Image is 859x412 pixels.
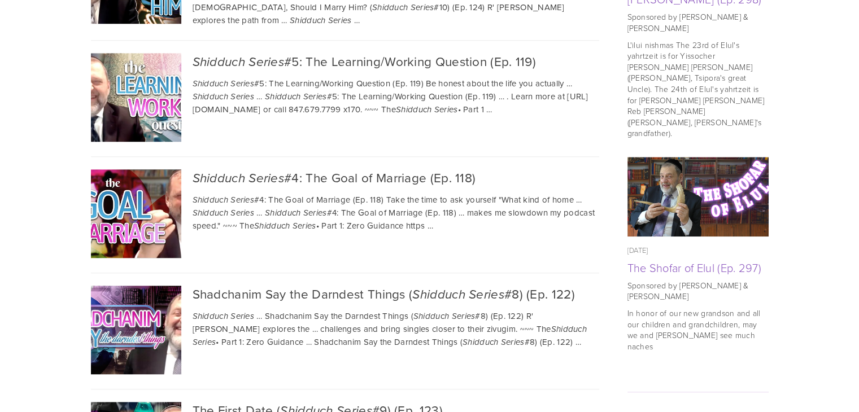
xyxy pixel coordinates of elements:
[627,280,769,302] p: Sponsored by [PERSON_NAME] & [PERSON_NAME]
[354,14,360,26] span: …
[193,312,228,322] em: Shidduch
[91,40,599,156] div: Shidduch Series#5: The Learning/Working Question (Ep. 119) Shidduch Series#5: The Learning/Workin...
[627,157,769,236] img: The Shofar of Elul (Ep. 297)
[193,323,587,348] span: challenges and bring singles closer to their zivugim. ~~~ The • Part 1: Zero Guidance
[193,55,245,70] em: Shidduch
[193,92,228,102] em: Shidduch
[265,92,300,102] em: Shidduch
[256,90,262,102] span: …
[193,90,588,115] span: . Learn more at [URL][DOMAIN_NAME] or call 847.679.7799 x170. ~~~ The • Part 1
[627,260,761,275] a: The Shofar of Elul (Ep. 297)
[193,195,228,205] em: Shidduch
[372,3,408,13] em: Shidduch
[230,195,254,205] em: Series
[91,156,599,273] div: Shidduch Series#4: The Goal of Marriage (Ep. 118) Shidduch Series#4: The Goal of Marriage (Ep. 11...
[193,169,599,187] div: #4: The Goal of Marriage (Ep. 118)
[566,77,572,89] span: …
[193,194,574,205] span: #4: The Goal of Marriage (Ep. 118) Take the time to ask yourself "What kind of home
[193,208,228,218] em: Shidduch
[254,221,290,231] em: Shidduch
[91,273,599,389] div: Shadchanim Say the Darndest Things (Shidduch Series#8) (Ep. 122) Shidduch Series … Shadchanim Say...
[265,90,496,102] span: #5: The Learning/Working Question (Ep. 119)
[627,308,769,352] p: In honor of our new grandson and all our children and grandchildren, may we and [PERSON_NAME] see...
[193,310,534,335] span: Shadchanim Say the Darndest Things ( #8) (Ep. 122) R' [PERSON_NAME] explores the
[303,208,327,218] em: Series
[411,3,434,13] em: Series
[459,207,464,218] span: …
[627,40,769,139] p: L'ilui nishmas The 23rd of Elul's yahrtzeit is for Yissocher [PERSON_NAME] [PERSON_NAME] ([PERSON...
[469,287,504,303] em: Series
[293,221,316,231] em: Series
[230,92,254,102] em: Series
[193,77,564,89] span: #5: The Learning/Working Question (Ep. 119) Be honest about the life you actually
[306,336,312,348] span: …
[230,79,254,89] em: Series
[193,79,228,89] em: Shidduch
[303,92,327,102] em: Series
[193,207,595,231] span: makes me slowdown my podcast speed." ~~~ The • Part 1: Zero Guidance https
[627,157,769,236] a: The Shofar of Elul (Ep. 297)
[248,171,284,186] em: Series
[256,207,262,218] span: …
[627,245,648,255] time: [DATE]
[501,338,525,348] em: Series
[193,338,216,348] em: Series
[248,55,284,70] em: Series
[452,312,476,322] em: Series
[551,325,587,335] em: Shidduch
[290,16,325,26] em: Shidduch
[265,208,300,218] em: Shidduch
[396,105,431,115] em: Shidduch
[230,208,254,218] em: Series
[193,171,245,186] em: Shidduch
[314,336,573,348] span: Shadchanim Say the Darndest Things ( #8) (Ep. 122)
[486,103,492,115] span: …
[328,16,352,26] em: Series
[230,312,254,322] em: Series
[193,286,599,303] div: Shadchanim Say the Darndest Things ( #8) (Ep. 122)
[434,105,458,115] em: Series
[193,1,565,26] span: [DEMOGRAPHIC_DATA], Should I Marry Him? ( #10) (Ep. 124) R' [PERSON_NAME] explores the path from
[256,310,262,322] span: …
[499,90,504,102] span: …
[412,287,465,303] em: Shidduch
[627,11,769,33] p: Sponsored by [PERSON_NAME] & [PERSON_NAME]
[576,194,582,205] span: …
[463,338,498,348] em: Shidduch
[428,220,433,231] span: …
[413,312,449,322] em: Shidduch
[193,53,599,71] div: #5: The Learning/Working Question (Ep. 119)
[281,14,287,26] span: …
[575,336,581,348] span: …
[265,207,456,218] span: #4: The Goal of Marriage (Ep. 118)
[312,323,318,335] span: …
